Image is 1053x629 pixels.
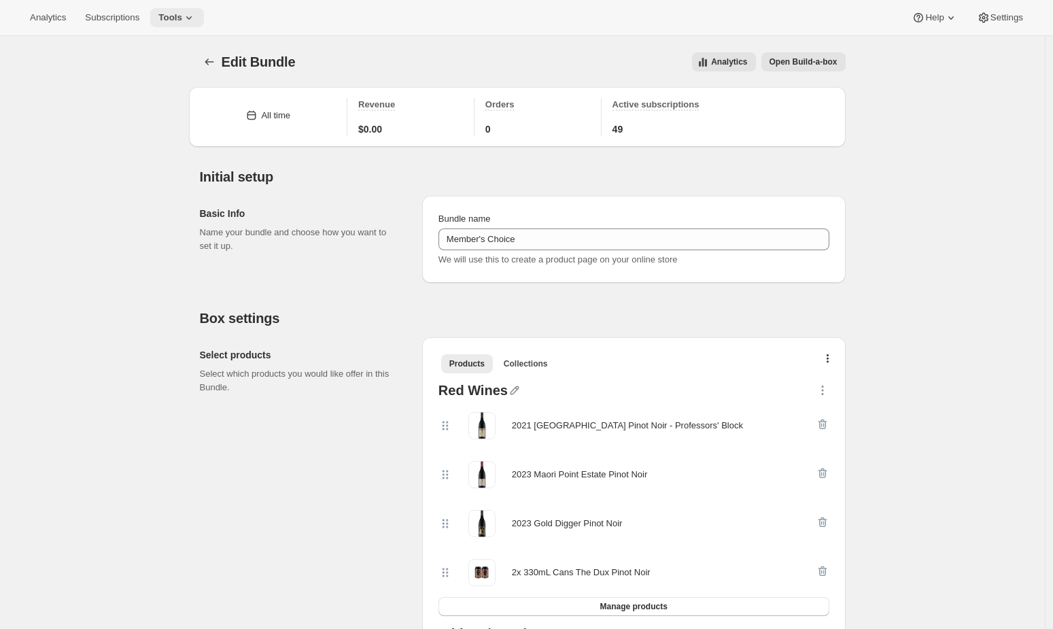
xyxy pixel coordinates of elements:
span: Orders [485,99,515,109]
p: Select which products you would like offer in this Bundle. [200,367,400,394]
h2: Initial setup [200,169,846,185]
span: Revenue [358,99,395,109]
div: 2023 Gold Digger Pinot Noir [512,517,623,530]
h2: Select products [200,348,400,362]
button: Bundles [200,52,219,71]
span: Bundle name [438,214,491,224]
button: Manage products [438,597,829,616]
span: Tools [158,12,182,23]
p: Name your bundle and choose how you want to set it up. [200,226,400,253]
h2: Basic Info [200,207,400,220]
button: Help [903,8,965,27]
span: Manage products [600,601,667,612]
input: ie. Smoothie box [438,228,829,250]
span: Help [925,12,944,23]
div: All time [261,109,290,122]
span: Open Build-a-box [770,56,838,67]
button: Tools [150,8,204,27]
span: Subscriptions [85,12,139,23]
div: Red Wines [438,384,508,401]
h2: Box settings [200,310,846,326]
span: Collections [504,358,548,369]
button: Subscriptions [77,8,148,27]
span: Active subscriptions [612,99,700,109]
span: 0 [485,122,491,136]
span: 49 [612,122,623,136]
span: Edit Bundle [222,54,296,69]
button: View all analytics related to this specific bundles, within certain timeframes [692,52,755,71]
span: Analytics [30,12,66,23]
div: 2x 330mL Cans The Dux Pinot Noir [512,566,651,579]
span: Analytics [711,56,747,67]
span: $0.00 [358,122,382,136]
span: Settings [990,12,1023,23]
div: 2021 [GEOGRAPHIC_DATA] Pinot Noir - Professors' Block [512,419,743,432]
button: View links to open the build-a-box on the online store [761,52,846,71]
button: Analytics [22,8,74,27]
div: 2023 Maori Point Estate Pinot Noir [512,468,647,481]
span: Products [449,358,485,369]
button: Settings [969,8,1031,27]
span: We will use this to create a product page on your online store [438,254,678,265]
